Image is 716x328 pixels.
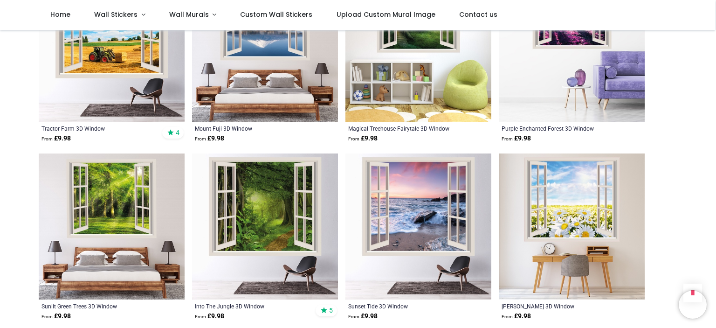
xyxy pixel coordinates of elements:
a: Sunset Tide 3D Window [348,302,461,310]
a: Mount Fuji 3D Window [195,125,307,132]
span: From [502,136,513,141]
a: Into The Jungle 3D Window [195,302,307,310]
strong: £ 9.98 [41,312,71,321]
strong: £ 9.98 [195,134,224,143]
span: 5 [329,306,333,314]
span: From [348,136,359,141]
span: From [195,314,206,319]
a: Sunlit Green Trees 3D Window [41,302,154,310]
img: Sunlit Green Trees 3D Window Wall Sticker [39,154,185,300]
span: From [41,314,53,319]
span: Upload Custom Mural Image [337,10,435,19]
img: Sunset Tide 3D Window Wall Sticker [345,154,491,300]
span: Wall Murals [169,10,209,19]
span: Custom Wall Stickers [240,10,312,19]
iframe: Brevo live chat [679,291,707,319]
strong: £ 9.98 [348,312,378,321]
strong: £ 9.98 [502,134,531,143]
a: Magical Treehouse Fairytale 3D Window [348,125,461,132]
span: Contact us [459,10,497,19]
a: [PERSON_NAME] 3D Window [502,302,614,310]
span: From [502,314,513,319]
span: From [41,136,53,141]
strong: £ 9.98 [348,134,378,143]
span: Wall Stickers [94,10,138,19]
span: Home [50,10,70,19]
strong: £ 9.98 [195,312,224,321]
strong: £ 9.98 [41,134,71,143]
img: Into The Jungle 3D Window Wall Sticker [192,154,338,300]
img: Daisy Fields 3D Window Wall Sticker [499,154,645,300]
span: From [348,314,359,319]
span: From [195,136,206,141]
a: Tractor Farm 3D Window [41,125,154,132]
span: 4 [176,128,179,137]
strong: £ 9.98 [502,312,531,321]
a: Purple Enchanted Forest 3D Window [502,125,614,132]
